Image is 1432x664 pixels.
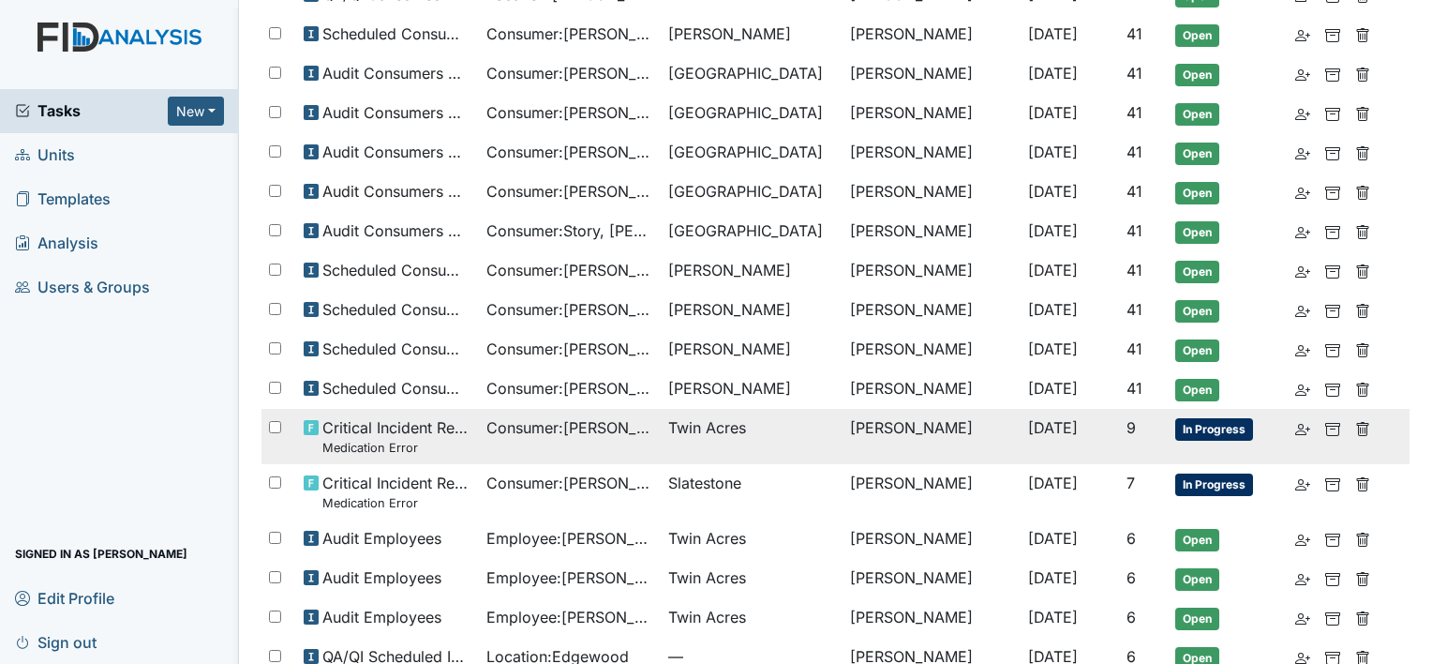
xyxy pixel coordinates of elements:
[1175,261,1219,283] span: Open
[1175,143,1219,165] span: Open
[1175,64,1219,86] span: Open
[1126,261,1142,279] span: 41
[668,416,746,439] span: Twin Acres
[15,185,111,214] span: Templates
[1175,529,1219,551] span: Open
[322,566,441,589] span: Audit Employees
[1028,529,1078,548] span: [DATE]
[486,219,653,242] span: Consumer : Story, [PERSON_NAME]
[1028,64,1078,83] span: [DATE]
[322,439,470,457] small: Medication Error
[1325,298,1340,321] a: Archive
[1126,340,1142,358] span: 41
[486,101,653,124] span: Consumer : [PERSON_NAME]
[668,23,791,45] span: [PERSON_NAME]
[1325,527,1340,550] a: Archive
[1325,416,1340,439] a: Archive
[486,259,653,281] span: Consumer : [PERSON_NAME]
[1355,472,1370,494] a: Delete
[1355,566,1370,589] a: Delete
[1175,24,1219,47] span: Open
[843,559,1021,598] td: [PERSON_NAME]
[1325,566,1340,589] a: Archive
[668,259,791,281] span: [PERSON_NAME]
[668,338,791,360] span: [PERSON_NAME]
[843,251,1021,291] td: [PERSON_NAME]
[843,133,1021,173] td: [PERSON_NAME]
[1175,568,1219,591] span: Open
[486,377,653,400] span: Consumer : [PERSON_NAME]
[1355,259,1370,281] a: Delete
[1175,340,1219,362] span: Open
[486,338,653,360] span: Consumer : [PERSON_NAME]
[1175,379,1219,401] span: Open
[843,15,1021,54] td: [PERSON_NAME]
[322,23,470,45] span: Scheduled Consumer Chart Review
[322,416,470,457] span: Critical Incident Report Medication Error
[1355,416,1370,439] a: Delete
[668,377,791,400] span: [PERSON_NAME]
[1355,377,1370,400] a: Delete
[1325,219,1340,242] a: Archive
[1028,221,1078,240] span: [DATE]
[1175,474,1253,496] span: In Progress
[1028,143,1078,161] span: [DATE]
[1325,180,1340,203] a: Archive
[1175,300,1219,323] span: Open
[15,273,150,302] span: Users & Groups
[1325,338,1340,360] a: Archive
[1325,259,1340,281] a: Archive
[1325,62,1340,84] a: Archive
[1126,608,1136,626] span: 6
[1355,141,1370,163] a: Delete
[486,180,653,203] span: Consumer : [PERSON_NAME]
[1126,529,1136,548] span: 6
[1325,23,1340,45] a: Archive
[1126,568,1136,587] span: 6
[1028,379,1078,398] span: [DATE]
[1126,24,1142,43] span: 41
[168,97,224,126] button: New
[322,219,470,242] span: Audit Consumers Charts
[843,409,1021,464] td: [PERSON_NAME]
[843,370,1021,409] td: [PERSON_NAME]
[668,180,823,203] span: [GEOGRAPHIC_DATA]
[1126,474,1135,492] span: 7
[15,141,75,170] span: Units
[486,298,653,321] span: Consumer : [PERSON_NAME]
[322,141,470,163] span: Audit Consumers Charts
[1126,64,1142,83] span: 41
[1355,338,1370,360] a: Delete
[1355,606,1370,628] a: Delete
[322,494,470,512] small: Medication Error
[1175,221,1219,244] span: Open
[1355,101,1370,124] a: Delete
[1028,300,1078,319] span: [DATE]
[1175,182,1219,204] span: Open
[843,291,1021,330] td: [PERSON_NAME]
[15,99,168,122] a: Tasks
[1126,418,1136,437] span: 9
[668,472,741,494] span: Slatestone
[1355,219,1370,242] a: Delete
[1355,298,1370,321] a: Delete
[1126,143,1142,161] span: 41
[1175,103,1219,126] span: Open
[486,23,653,45] span: Consumer : [PERSON_NAME]
[1325,606,1340,628] a: Archive
[322,101,470,124] span: Audit Consumers Charts
[322,377,470,400] span: Scheduled Consumer Chart Review
[843,598,1021,638] td: [PERSON_NAME]
[843,173,1021,212] td: [PERSON_NAME]
[1355,62,1370,84] a: Delete
[1126,379,1142,398] span: 41
[843,464,1021,520] td: [PERSON_NAME]
[1126,182,1142,201] span: 41
[1028,182,1078,201] span: [DATE]
[668,101,823,124] span: [GEOGRAPHIC_DATA]
[668,219,823,242] span: [GEOGRAPHIC_DATA]
[486,416,653,439] span: Consumer : [PERSON_NAME]
[1355,23,1370,45] a: Delete
[1028,608,1078,626] span: [DATE]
